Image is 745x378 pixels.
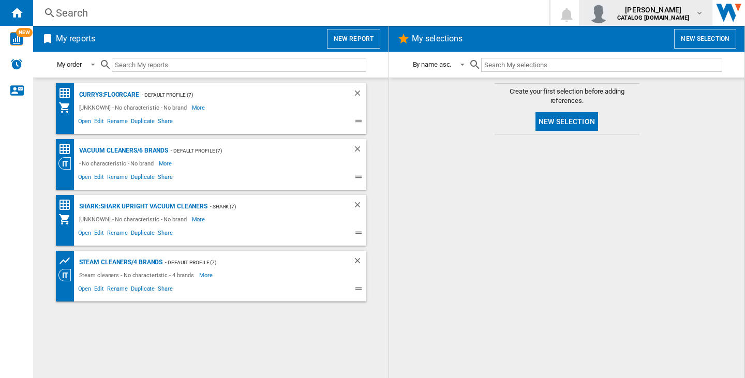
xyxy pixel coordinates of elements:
[77,116,93,129] span: Open
[139,88,332,101] div: - Default profile (7)
[77,284,93,296] span: Open
[93,172,106,185] span: Edit
[192,213,207,225] span: More
[58,199,77,211] div: Price Matrix
[159,157,174,170] span: More
[77,101,192,114] div: [UNKNOWN] - No characteristic - No brand
[106,116,129,129] span: Rename
[535,112,598,131] button: New selection
[10,58,23,70] img: alerts-logo.svg
[162,256,332,269] div: - Default profile (7)
[57,61,82,68] div: My order
[77,269,200,281] div: Steam cleaners - No characteristic - 4 brands
[112,58,366,72] input: Search My reports
[10,32,23,46] img: wise-card.svg
[58,269,77,281] div: Category View
[156,116,174,129] span: Share
[192,101,207,114] span: More
[56,6,523,20] div: Search
[93,228,106,240] span: Edit
[16,28,33,37] span: NEW
[353,144,366,157] div: Delete
[93,116,106,129] span: Edit
[77,200,208,213] div: SHARK:Shark upright vacuum cleaners
[106,228,129,240] span: Rename
[617,5,689,15] span: [PERSON_NAME]
[327,29,380,49] button: New report
[77,88,139,101] div: CURRYS:Floorcare
[58,157,77,170] div: Category View
[54,29,97,49] h2: My reports
[353,88,366,101] div: Delete
[617,14,689,21] b: CATALOG [DOMAIN_NAME]
[77,228,93,240] span: Open
[353,256,366,269] div: Delete
[58,87,77,100] div: Price Matrix
[129,284,156,296] span: Duplicate
[481,58,722,72] input: Search My selections
[410,29,465,49] h2: My selections
[674,29,736,49] button: New selection
[353,200,366,213] div: Delete
[58,101,77,114] div: My Assortment
[77,144,169,157] div: Vacuum cleaners/6 brands
[106,172,129,185] span: Rename
[156,228,174,240] span: Share
[58,254,77,267] div: Prices and No. offers by brand graph
[129,228,156,240] span: Duplicate
[58,143,77,156] div: Price Matrix
[495,87,639,105] span: Create your first selection before adding references.
[207,200,332,213] div: - Shark (7)
[413,61,452,68] div: By name asc.
[129,116,156,129] span: Duplicate
[93,284,106,296] span: Edit
[156,172,174,185] span: Share
[77,157,159,170] div: - No characteristic - No brand
[588,3,609,23] img: profile.jpg
[168,144,332,157] div: - Default profile (7)
[106,284,129,296] span: Rename
[77,213,192,225] div: [UNKNOWN] - No characteristic - No brand
[58,213,77,225] div: My Assortment
[77,256,163,269] div: Steam cleaners/4 brands
[199,269,214,281] span: More
[77,172,93,185] span: Open
[156,284,174,296] span: Share
[129,172,156,185] span: Duplicate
